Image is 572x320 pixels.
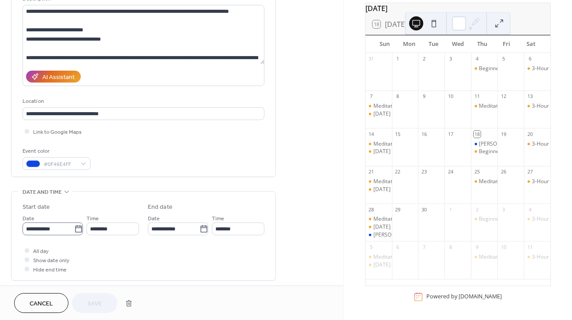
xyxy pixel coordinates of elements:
div: 9 [474,244,480,250]
div: 1 [395,56,401,62]
div: 30 [421,206,427,213]
div: 6 [527,56,533,62]
div: 11 [527,244,533,250]
div: Sat [519,35,543,53]
div: 20 [527,131,533,137]
div: [DATE] Service [373,110,410,118]
div: 21 [368,169,375,175]
div: Meditation [479,102,505,110]
div: 4 [527,206,533,213]
div: Powered by [426,293,502,301]
div: [DATE] Service [373,186,410,193]
div: [DATE] Service [373,223,410,231]
div: [PERSON_NAME] BIRTHDAY COMMEMORATIVE [373,231,489,239]
div: 27 [527,169,533,175]
div: Start date [23,203,50,212]
span: Date [23,214,34,223]
div: 13 [527,93,533,100]
div: 10 [500,244,507,250]
div: 1 [447,206,454,213]
span: #0F46E4FF [44,160,76,169]
div: Tue [421,35,445,53]
div: 5 [368,244,375,250]
div: Mon [397,35,421,53]
div: 7 [421,244,427,250]
div: LAHIRI MAHASAYA BIRTHDAY COMMEMORATIVE [365,231,392,239]
span: Show date only [33,256,69,265]
div: 23 [421,169,427,175]
span: Date [148,214,160,223]
div: Beginner's Meditation [479,65,533,72]
div: 8 [395,93,401,100]
div: Meditation [471,178,497,185]
div: Sunday Service [365,110,392,118]
div: Fri [494,35,519,53]
div: [DATE] [365,3,550,14]
div: Meditation [365,102,392,110]
div: 16 [421,131,427,137]
span: Link to Google Maps [33,128,82,137]
div: Meditation [471,102,497,110]
div: 10 [447,93,454,100]
div: Beginner's Meditation [471,65,497,72]
div: 7 [368,93,375,100]
div: 3 [500,206,507,213]
div: 3 [447,56,454,62]
div: 14 [368,131,375,137]
div: Meditation [373,178,400,185]
div: 22 [395,169,401,175]
div: Thu [470,35,494,53]
div: Sunday Service [365,261,392,269]
div: Meditation [373,140,400,148]
div: Meditation [373,215,400,223]
div: 11 [474,93,480,100]
div: End date [148,203,173,212]
div: 4 [474,56,480,62]
a: [DOMAIN_NAME] [459,293,502,301]
div: Sunday Service [365,186,392,193]
div: Wed [446,35,470,53]
div: 3-Hour Meditation [524,215,550,223]
div: 15 [395,131,401,137]
button: AI Assistant [26,71,81,83]
div: Beginner's Meditation [471,215,497,223]
div: Meditation [471,253,497,261]
div: 3-Hour Meditation [524,140,550,148]
div: Beginner's Meditation [479,215,533,223]
div: 3-Hour Meditation [524,102,550,110]
div: Sunday Service [365,223,392,231]
div: 5 [500,56,507,62]
div: 2 [474,206,480,213]
div: Meditation [365,215,392,223]
span: Cancel [30,299,53,309]
div: Meditation [373,253,400,261]
span: Time [87,214,99,223]
span: All day [33,247,49,256]
div: 8 [447,244,454,250]
div: 18 [474,131,480,137]
div: 9 [421,93,427,100]
div: LAHIRI MAHASAYA MAHASAMADHI COMMEMORATIVE [471,140,497,148]
div: Sun [373,35,397,53]
div: Beginner's Meditation [479,148,533,155]
div: Sunday Service [365,148,392,155]
div: 26 [500,169,507,175]
div: [DATE] Service [373,261,410,269]
a: Cancel [14,293,68,313]
div: 29 [395,206,401,213]
div: Meditation [365,178,392,185]
div: 3-Hour Meditation [524,65,550,72]
div: 25 [474,169,480,175]
div: [DATE] Service [373,148,410,155]
div: 17 [447,131,454,137]
span: Date and time [23,188,62,197]
div: 2 [421,56,427,62]
div: 31 [368,56,375,62]
div: 24 [447,169,454,175]
div: Meditation [365,253,392,261]
div: 6 [395,244,401,250]
div: 28 [368,206,375,213]
div: 19 [500,131,507,137]
div: Meditation [479,253,505,261]
div: Meditation [365,140,392,148]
